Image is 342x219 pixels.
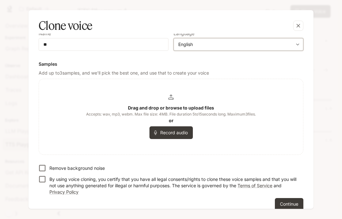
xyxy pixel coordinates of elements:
[39,31,51,36] p: Name
[169,118,174,123] b: or
[86,111,256,117] span: Accepts: wav, mp3, webm. Max file size: 4MB. File duration 5 to 15 seconds long. Maximum 3 files.
[39,18,92,34] h5: Clone voice
[49,165,105,171] p: Remove background noise
[174,31,194,36] p: Language
[49,189,79,195] a: Privacy Policy
[178,41,293,48] div: English
[237,183,272,188] a: Terms of Service
[39,70,303,76] p: Add up to 3 samples, and we'll pick the best one, and use that to create your voice
[275,198,303,211] button: Continue
[174,41,303,48] div: English
[39,61,303,67] h6: Samples
[149,126,193,139] button: Record audio
[49,176,298,195] p: By using voice cloning, you certify that you have all legal consents/rights to clone these voice ...
[128,105,214,110] b: Drag and drop or browse to upload files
